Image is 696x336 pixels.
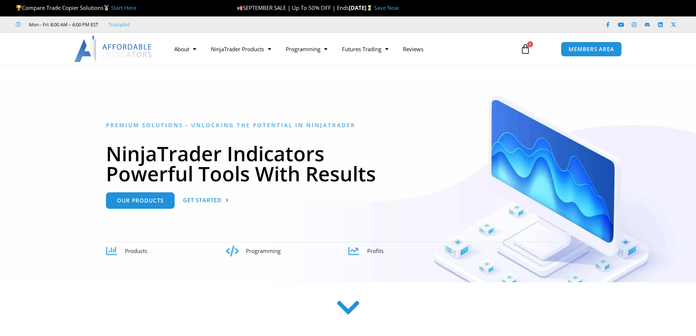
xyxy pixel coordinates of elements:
a: 0 [509,38,541,60]
a: Get Started [183,192,229,209]
a: Start Here [111,4,136,11]
span: Compare Trade Copier Solutions [16,4,136,11]
span: SEPTEMBER SALE | Up To 50% OFF | Ends [237,4,349,11]
span: Get Started [183,197,221,203]
strong: [DATE] [349,4,374,11]
img: ⌛ [367,5,372,11]
a: Save Now [374,4,399,11]
span: Mon - Fri: 8:00 AM – 6:00 PM EST [27,20,98,29]
img: 🥇 [104,5,109,11]
span: 0 [527,41,533,47]
nav: Menu [167,41,512,57]
a: NinjaTrader Products [204,41,278,57]
span: Our Products [117,198,164,203]
span: Profits [367,247,384,254]
a: Programming [278,41,335,57]
h6: Premium Solutions - Unlocking the Potential in NinjaTrader [106,122,590,129]
a: Reviews [396,41,431,57]
a: Futures Trading [335,41,396,57]
img: 🏆 [16,5,22,11]
a: About [167,41,204,57]
img: LogoAI | Affordable Indicators – NinjaTrader [74,36,153,62]
a: Trustpilot [109,20,130,29]
span: Products [125,247,147,254]
span: MEMBERS AREA [568,46,614,52]
span: Programming [246,247,281,254]
a: Our Products [106,192,175,209]
h1: NinjaTrader Indicators Powerful Tools With Results [106,143,590,184]
img: 🍂 [237,5,243,11]
a: MEMBERS AREA [561,42,622,57]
